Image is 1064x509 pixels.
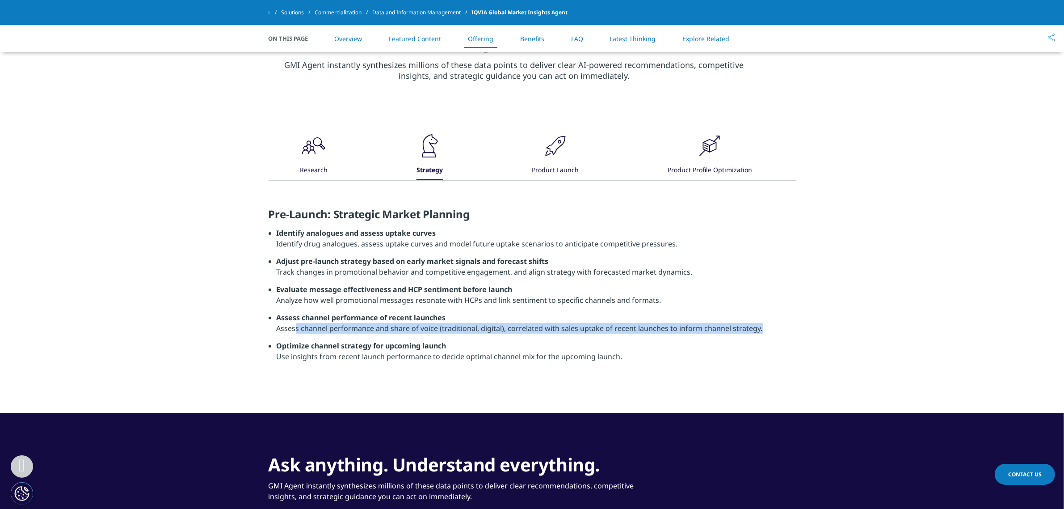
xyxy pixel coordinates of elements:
li: Use insights from recent launch performance to decide optimal channel mix for the upcoming launch. [277,340,796,369]
h5: Pre-Launch: Strategic Market Planning [269,208,796,228]
span: On This Page [269,34,318,43]
button: Cookie-Einstellungen [11,482,33,505]
div: Product Launch [532,161,579,180]
a: Latest Thinking [610,34,656,43]
a: Offering [468,34,493,43]
li: Analyze how well promotional messages resonate with HCPs and link sentiment to specific channels ... [277,284,796,312]
p: GMI Agent instantly synthesizes millions of these data points to deliver clear recommendations, c... [269,480,661,502]
a: Commercialization [315,4,372,21]
div: Product Profile Optimization [668,161,752,180]
a: Explore Related [682,34,729,43]
a: Solutions [281,4,315,21]
h3: Ask anything. Understand everything. [269,454,661,480]
strong: Identify analogues and assess uptake curves [277,228,436,238]
strong: Evaluate message effectiveness and HCP sentiment before launch [277,284,513,294]
a: FAQ [571,34,583,43]
button: Strategy [415,132,443,180]
button: Product Profile Optimization [666,132,752,180]
a: Benefits [520,34,544,43]
li: Assess channel performance and share of voice (traditional, digital), correlated with sales uptak... [277,312,796,340]
a: Data and Information Management [372,4,471,21]
a: Overview [334,34,362,43]
strong: Optimize channel strategy for upcoming launch [277,341,446,351]
li: Track changes in promotional behavior and competitive engagement, and align strategy with forecas... [277,256,796,284]
li: Identify drug analogues, assess uptake curves and model future uptake scenarios to anticipate com... [277,228,796,256]
span: Contact Us [1008,471,1042,478]
strong: Assess channel performance of recent launches [277,313,446,322]
span: IQVIA Global Market Insights Agent [471,4,568,21]
a: Featured Content [389,34,441,43]
button: Product Launch [530,132,579,180]
div: Strategy [416,161,443,180]
div: Research [300,161,328,180]
button: Research [299,132,328,180]
p: GMI Agent instantly synthesizes millions of these data points to deliver clear AI-powered recomme... [269,59,760,88]
strong: Adjust pre-launch strategy based on early market signals and forecast shifts [277,256,549,266]
a: Contact Us [995,464,1055,485]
